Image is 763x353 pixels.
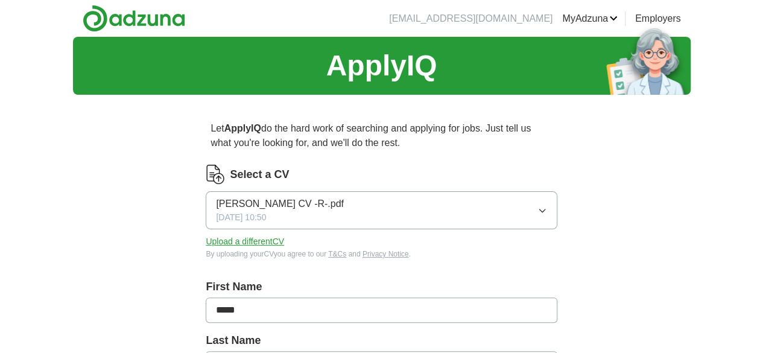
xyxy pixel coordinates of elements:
[83,5,185,32] img: Adzuna logo
[206,279,557,295] label: First Name
[635,11,681,26] a: Employers
[363,250,409,258] a: Privacy Notice
[328,250,346,258] a: T&Cs
[206,332,557,349] label: Last Name
[230,167,289,183] label: Select a CV
[206,191,557,229] button: [PERSON_NAME] CV -R-.pdf[DATE] 10:50
[216,197,344,211] span: [PERSON_NAME] CV -R-.pdf
[206,235,284,248] button: Upload a differentCV
[326,44,437,87] h1: ApplyIQ
[389,11,552,26] li: [EMAIL_ADDRESS][DOMAIN_NAME]
[206,116,557,155] p: Let do the hard work of searching and applying for jobs. Just tell us what you're looking for, an...
[216,211,266,224] span: [DATE] 10:50
[206,249,557,259] div: By uploading your CV you agree to our and .
[562,11,618,26] a: MyAdzuna
[206,165,225,184] img: CV Icon
[224,123,261,133] strong: ApplyIQ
